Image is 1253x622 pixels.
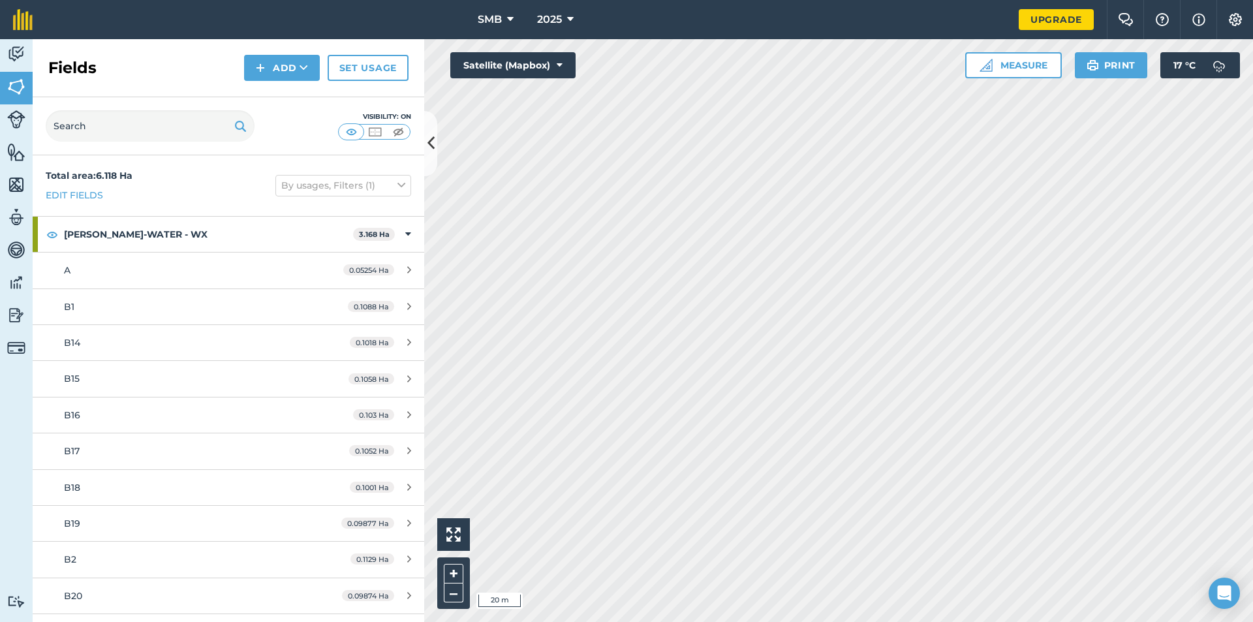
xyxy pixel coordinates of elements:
img: svg+xml;base64,PD94bWwgdmVyc2lvbj0iMS4wIiBlbmNvZGluZz0idXRmLTgiPz4KPCEtLSBHZW5lcmF0b3I6IEFkb2JlIE... [7,208,25,227]
img: svg+xml;base64,PHN2ZyB4bWxucz0iaHR0cDovL3d3dy53My5vcmcvMjAwMC9zdmciIHdpZHRoPSIxNyIgaGVpZ2h0PSIxNy... [1192,12,1205,27]
strong: Total area : 6.118 Ha [46,170,132,181]
span: 0.1001 Ha [350,482,394,493]
span: B20 [64,590,82,602]
img: svg+xml;base64,PHN2ZyB4bWxucz0iaHR0cDovL3d3dy53My5vcmcvMjAwMC9zdmciIHdpZHRoPSI1NiIgaGVpZ2h0PSI2MC... [7,175,25,194]
h2: Fields [48,57,97,78]
img: A question mark icon [1154,13,1170,26]
span: B18 [64,482,80,493]
span: B15 [64,373,80,384]
button: Measure [965,52,1062,78]
img: svg+xml;base64,PD94bWwgdmVyc2lvbj0iMS4wIiBlbmNvZGluZz0idXRmLTgiPz4KPCEtLSBHZW5lcmF0b3I6IEFkb2JlIE... [1206,52,1232,78]
img: svg+xml;base64,PHN2ZyB4bWxucz0iaHR0cDovL3d3dy53My5vcmcvMjAwMC9zdmciIHdpZHRoPSIxNCIgaGVpZ2h0PSIyNC... [256,60,265,76]
span: B17 [64,445,80,457]
img: svg+xml;base64,PD94bWwgdmVyc2lvbj0iMS4wIiBlbmNvZGluZz0idXRmLTgiPz4KPCEtLSBHZW5lcmF0b3I6IEFkb2JlIE... [7,44,25,64]
img: svg+xml;base64,PD94bWwgdmVyc2lvbj0iMS4wIiBlbmNvZGluZz0idXRmLTgiPz4KPCEtLSBHZW5lcmF0b3I6IEFkb2JlIE... [7,595,25,608]
a: B180.1001 Ha [33,470,424,505]
span: 0.09874 Ha [342,590,394,601]
span: 2025 [537,12,562,27]
button: By usages, Filters (1) [275,175,411,196]
img: svg+xml;base64,PHN2ZyB4bWxucz0iaHR0cDovL3d3dy53My5vcmcvMjAwMC9zdmciIHdpZHRoPSI1MCIgaGVpZ2h0PSI0MC... [367,125,383,138]
img: svg+xml;base64,PD94bWwgdmVyc2lvbj0iMS4wIiBlbmNvZGluZz0idXRmLTgiPz4KPCEtLSBHZW5lcmF0b3I6IEFkb2JlIE... [7,273,25,292]
strong: 3.168 Ha [359,230,390,239]
span: 0.103 Ha [353,409,394,420]
img: fieldmargin Logo [13,9,33,30]
div: [PERSON_NAME]-WATER - WX3.168 Ha [33,217,424,252]
a: A0.05254 Ha [33,253,424,288]
img: svg+xml;base64,PD94bWwgdmVyc2lvbj0iMS4wIiBlbmNvZGluZz0idXRmLTgiPz4KPCEtLSBHZW5lcmF0b3I6IEFkb2JlIE... [7,339,25,357]
button: Print [1075,52,1148,78]
img: svg+xml;base64,PD94bWwgdmVyc2lvbj0iMS4wIiBlbmNvZGluZz0idXRmLTgiPz4KPCEtLSBHZW5lcmF0b3I6IEFkb2JlIE... [7,110,25,129]
img: Two speech bubbles overlapping with the left bubble in the forefront [1118,13,1134,26]
span: 0.1129 Ha [350,553,394,565]
img: svg+xml;base64,PD94bWwgdmVyc2lvbj0iMS4wIiBlbmNvZGluZz0idXRmLTgiPz4KPCEtLSBHZW5lcmF0b3I6IEFkb2JlIE... [7,305,25,325]
a: B140.1018 Ha [33,325,424,360]
span: B19 [64,518,80,529]
button: 17 °C [1160,52,1240,78]
span: B16 [64,409,80,421]
a: B160.103 Ha [33,397,424,433]
a: B10.1088 Ha [33,289,424,324]
span: 0.1058 Ha [348,373,394,384]
a: Upgrade [1019,9,1094,30]
button: Satellite (Mapbox) [450,52,576,78]
a: B200.09874 Ha [33,578,424,614]
img: svg+xml;base64,PHN2ZyB4bWxucz0iaHR0cDovL3d3dy53My5vcmcvMjAwMC9zdmciIHdpZHRoPSIxOSIgaGVpZ2h0PSIyNC... [234,118,247,134]
a: B170.1052 Ha [33,433,424,469]
strong: [PERSON_NAME]-WATER - WX [64,217,353,252]
img: svg+xml;base64,PD94bWwgdmVyc2lvbj0iMS4wIiBlbmNvZGluZz0idXRmLTgiPz4KPCEtLSBHZW5lcmF0b3I6IEFkb2JlIE... [7,240,25,260]
span: B1 [64,301,74,313]
img: svg+xml;base64,PHN2ZyB4bWxucz0iaHR0cDovL3d3dy53My5vcmcvMjAwMC9zdmciIHdpZHRoPSI1NiIgaGVpZ2h0PSI2MC... [7,77,25,97]
a: Set usage [328,55,409,81]
a: B20.1129 Ha [33,542,424,577]
span: 0.05254 Ha [343,264,394,275]
span: 0.09877 Ha [341,518,394,529]
button: – [444,583,463,602]
img: svg+xml;base64,PHN2ZyB4bWxucz0iaHR0cDovL3d3dy53My5vcmcvMjAwMC9zdmciIHdpZHRoPSIxOCIgaGVpZ2h0PSIyNC... [46,226,58,242]
button: + [444,564,463,583]
span: 17 ° C [1173,52,1196,78]
a: B190.09877 Ha [33,506,424,541]
button: Add [244,55,320,81]
img: Ruler icon [980,59,993,72]
span: 0.1088 Ha [348,301,394,312]
span: B2 [64,553,76,565]
a: Edit fields [46,188,103,202]
a: B150.1058 Ha [33,361,424,396]
img: Four arrows, one pointing top left, one top right, one bottom right and the last bottom left [446,527,461,542]
span: 0.1052 Ha [349,445,394,456]
img: svg+xml;base64,PHN2ZyB4bWxucz0iaHR0cDovL3d3dy53My5vcmcvMjAwMC9zdmciIHdpZHRoPSI1MCIgaGVpZ2h0PSI0MC... [343,125,360,138]
span: SMB [478,12,502,27]
img: svg+xml;base64,PHN2ZyB4bWxucz0iaHR0cDovL3d3dy53My5vcmcvMjAwMC9zdmciIHdpZHRoPSI1NiIgaGVpZ2h0PSI2MC... [7,142,25,162]
img: svg+xml;base64,PHN2ZyB4bWxucz0iaHR0cDovL3d3dy53My5vcmcvMjAwMC9zdmciIHdpZHRoPSI1MCIgaGVpZ2h0PSI0MC... [390,125,407,138]
img: A cog icon [1228,13,1243,26]
img: svg+xml;base64,PHN2ZyB4bWxucz0iaHR0cDovL3d3dy53My5vcmcvMjAwMC9zdmciIHdpZHRoPSIxOSIgaGVpZ2h0PSIyNC... [1087,57,1099,73]
div: Visibility: On [338,112,411,122]
span: 0.1018 Ha [350,337,394,348]
span: A [64,264,70,276]
input: Search [46,110,255,142]
div: Open Intercom Messenger [1209,578,1240,609]
span: B14 [64,337,80,349]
